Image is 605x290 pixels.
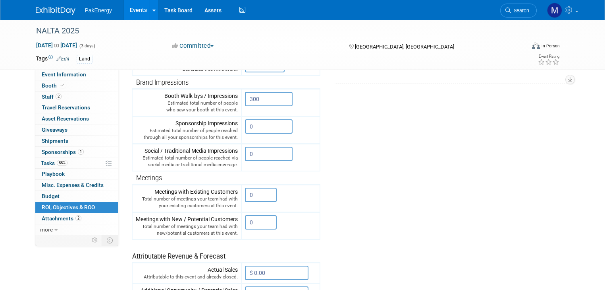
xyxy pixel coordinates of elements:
[42,71,86,78] span: Event Information
[56,93,62,99] span: 2
[60,83,64,88] i: Booth reservation complete
[36,54,69,64] td: Tags
[136,100,238,113] div: Estimated total number of people who saw your booth at this event.
[35,169,118,179] a: Playbook
[42,104,90,111] span: Travel Reservations
[35,213,118,224] a: Attachments2
[35,147,118,158] a: Sponsorships1
[35,224,118,235] a: more
[57,160,67,166] span: 88%
[77,55,92,63] div: Land
[42,215,81,222] span: Attachments
[42,82,66,89] span: Booth
[136,92,238,113] div: Booth Walk-bys / Impressions
[40,226,53,233] span: more
[41,160,67,166] span: Tasks
[79,43,95,49] span: (3 days)
[541,43,560,49] div: In-Person
[136,188,238,209] div: Meetings with Existing Customers
[78,149,84,155] span: 1
[35,125,118,135] a: Giveaways
[42,171,65,177] span: Playbook
[53,42,60,49] span: to
[42,182,104,188] span: Misc. Expenses & Credits
[355,44,454,50] span: [GEOGRAPHIC_DATA], [GEOGRAPHIC_DATA]
[170,42,217,50] button: Committed
[85,7,112,14] span: PakEnergy
[42,204,95,210] span: ROI, Objectives & ROO
[35,191,118,202] a: Budget
[136,147,238,168] div: Social / Traditional Media Impressions
[42,115,89,122] span: Asset Reservations
[136,223,238,237] div: Total number of meetings your team had with new/potential customers at this event.
[36,7,75,15] img: ExhibitDay
[42,127,67,133] span: Giveaways
[136,215,238,237] div: Meetings with New / Potential Customers
[136,174,162,182] span: Meetings
[136,196,238,209] div: Total number of meetings your team had with your existing customers at this event.
[75,215,81,221] span: 2
[35,180,118,191] a: Misc. Expenses & Credits
[500,4,537,18] a: Search
[35,91,118,102] a: Staff2
[35,136,118,146] a: Shipments
[136,119,238,141] div: Sponsorship Impressions
[136,274,238,280] div: Attributable to this event and already closed.
[35,202,118,213] a: ROI, Objectives & ROO
[35,102,118,113] a: Travel Reservations
[35,158,118,169] a: Tasks88%
[136,79,189,86] span: Brand Impressions
[42,93,62,100] span: Staff
[136,127,238,141] div: Estimated total number of people reached through all your sponsorships for this event.
[132,242,316,261] div: Attributable Revenue & Forecast
[482,41,560,53] div: Event Format
[136,155,238,168] div: Estimated total number of people reached via social media or traditional media coverage.
[136,266,238,280] div: Actual Sales
[42,149,84,155] span: Sponsorships
[42,193,60,199] span: Budget
[511,8,529,14] span: Search
[532,43,540,49] img: Format-Inperson.png
[35,80,118,91] a: Booth
[538,54,559,58] div: Event Rating
[102,235,118,245] td: Toggle Event Tabs
[88,235,102,245] td: Personalize Event Tab Strip
[35,69,118,80] a: Event Information
[33,24,515,38] div: NALTA 2025
[42,138,68,144] span: Shipments
[547,3,562,18] img: Mary Walker
[35,113,118,124] a: Asset Reservations
[56,56,69,62] a: Edit
[36,42,77,49] span: [DATE] [DATE]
